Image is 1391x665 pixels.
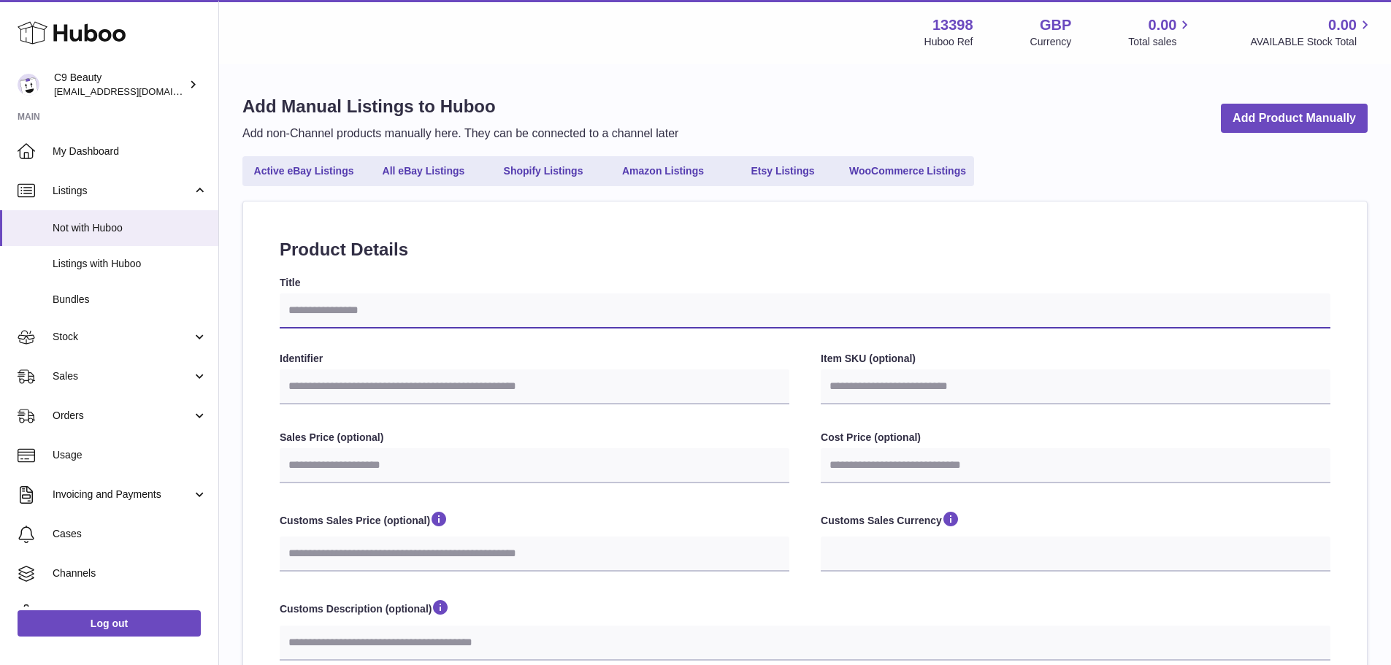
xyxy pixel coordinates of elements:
[53,221,207,235] span: Not with Huboo
[1030,35,1072,49] div: Currency
[1250,15,1373,49] a: 0.00 AVAILABLE Stock Total
[1250,35,1373,49] span: AVAILABLE Stock Total
[821,510,1330,533] label: Customs Sales Currency
[18,74,39,96] img: internalAdmin-13398@internal.huboo.com
[924,35,973,49] div: Huboo Ref
[280,431,789,445] label: Sales Price (optional)
[932,15,973,35] strong: 13398
[821,431,1330,445] label: Cost Price (optional)
[53,369,192,383] span: Sales
[53,257,207,271] span: Listings with Huboo
[1128,15,1193,49] a: 0.00 Total sales
[53,527,207,541] span: Cases
[53,448,207,462] span: Usage
[54,85,215,97] span: [EMAIL_ADDRESS][DOMAIN_NAME]
[280,598,1330,621] label: Customs Description (optional)
[485,159,602,183] a: Shopify Listings
[1128,35,1193,49] span: Total sales
[53,293,207,307] span: Bundles
[280,352,789,366] label: Identifier
[605,159,721,183] a: Amazon Listings
[280,238,1330,261] h2: Product Details
[18,610,201,637] a: Log out
[365,159,482,183] a: All eBay Listings
[242,95,678,118] h1: Add Manual Listings to Huboo
[53,184,192,198] span: Listings
[245,159,362,183] a: Active eBay Listings
[53,566,207,580] span: Channels
[53,606,207,620] span: Settings
[724,159,841,183] a: Etsy Listings
[53,488,192,501] span: Invoicing and Payments
[1040,15,1071,35] strong: GBP
[54,71,185,99] div: C9 Beauty
[1149,15,1177,35] span: 0.00
[280,276,1330,290] label: Title
[53,409,192,423] span: Orders
[53,145,207,158] span: My Dashboard
[821,352,1330,366] label: Item SKU (optional)
[280,510,789,533] label: Customs Sales Price (optional)
[1328,15,1357,35] span: 0.00
[242,126,678,142] p: Add non-Channel products manually here. They can be connected to a channel later
[53,330,192,344] span: Stock
[844,159,971,183] a: WooCommerce Listings
[1221,104,1368,134] a: Add Product Manually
